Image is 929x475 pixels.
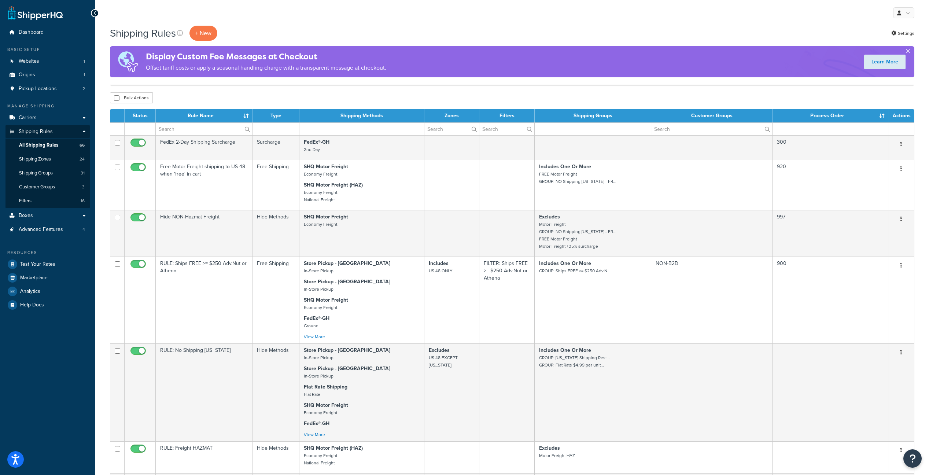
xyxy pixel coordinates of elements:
small: Economy Freight [304,304,337,311]
td: NON-B2B [651,257,773,343]
small: GROUP: [US_STATE] Shipping Rest... GROUP: Flat Rate $4.99 per unit... [539,354,610,368]
a: Filters 16 [5,194,90,208]
td: Free Motor Freight shipping to US 48 when 'free' in cart [156,160,252,210]
li: Carriers [5,111,90,125]
small: Flat Rate [304,391,320,398]
small: Economy Freight [304,409,337,416]
td: Hide Methods [252,210,299,257]
a: All Shipping Rules 66 [5,139,90,152]
th: Type [252,109,299,122]
button: Bulk Actions [110,92,153,103]
span: Marketplace [20,275,48,281]
strong: Excludes [539,444,560,452]
span: Websites [19,58,39,65]
span: Shipping Groups [19,170,53,176]
a: Learn More [864,55,906,69]
li: Filters [5,194,90,208]
td: Hide Methods [252,343,299,441]
a: Help Docs [5,298,90,312]
a: Boxes [5,209,90,222]
button: Open Resource Center [903,449,922,468]
td: Free Shipping [252,257,299,343]
small: FREE Motor Freight GROUP: NO Shipping [US_STATE] - FR... [539,171,616,185]
li: Dashboard [5,26,90,39]
td: FILTER: Ships FREE >= $250 Adv.Nut or Athena [479,257,535,343]
a: Shipping Rules [5,125,90,139]
li: Pickup Locations [5,82,90,96]
small: US 48 ONLY [429,268,452,274]
td: 920 [773,160,888,210]
a: ShipperHQ Home [8,5,63,20]
strong: Includes One Or More [539,259,591,267]
span: 66 [80,142,85,148]
td: RULE: Ships FREE >= $250 Adv.Nut or Athena [156,257,252,343]
h4: Display Custom Fee Messages at Checkout [146,51,386,63]
a: View More [304,334,325,340]
strong: SHQ Motor Freight [304,401,348,409]
span: All Shipping Rules [19,142,58,148]
small: 2nd Day [304,146,320,153]
strong: FedEx®-GH [304,314,329,322]
a: Websites 1 [5,55,90,68]
strong: Store Pickup - [GEOGRAPHIC_DATA] [304,346,390,354]
td: RULE: Freight HAZMAT [156,441,252,473]
strong: Includes [429,259,449,267]
a: Settings [891,28,914,38]
input: Search [424,123,479,135]
li: Test Your Rates [5,258,90,271]
small: US 48 EXCEPT [US_STATE] [429,354,458,368]
td: Surcharge [252,135,299,160]
small: Motor Freight HAZ [539,452,575,459]
th: Shipping Groups [535,109,651,122]
a: Analytics [5,285,90,298]
li: Shipping Zones [5,152,90,166]
small: GROUP: Ships FREE >= $250 Adv.N... [539,268,611,274]
a: View More [304,431,325,438]
span: 1 [84,72,85,78]
strong: SHQ Motor Freight [304,213,348,221]
span: 1 [84,58,85,65]
span: 4 [82,227,85,233]
small: Economy Freight [304,221,337,228]
a: Advanced Features 4 [5,223,90,236]
small: Motor Freight GROUP: NO Shipping [US_STATE] - FR... FREE Motor Freight Motor Freight +35% surcharge [539,221,616,250]
a: Customer Groups 3 [5,180,90,194]
span: 2 [82,86,85,92]
li: All Shipping Rules [5,139,90,152]
span: Analytics [20,288,40,295]
p: + New [189,26,217,41]
a: Marketplace [5,271,90,284]
h1: Shipping Rules [110,26,176,40]
input: Search [651,123,772,135]
td: Hide NON-Hazmat Freight [156,210,252,257]
td: 997 [773,210,888,257]
strong: Includes One Or More [539,163,591,170]
input: Search [156,123,252,135]
strong: Excludes [429,346,450,354]
th: Rule Name : activate to sort column ascending [156,109,252,122]
li: Websites [5,55,90,68]
strong: Store Pickup - [GEOGRAPHIC_DATA] [304,278,390,286]
strong: Flat Rate Shipping [304,383,347,391]
span: Carriers [19,115,37,121]
small: In-Store Pickup [304,286,333,292]
span: Shipping Zones [19,156,51,162]
small: In-Store Pickup [304,268,333,274]
th: Shipping Methods [299,109,424,122]
a: Pickup Locations 2 [5,82,90,96]
a: Shipping Zones 24 [5,152,90,166]
span: Filters [19,198,32,204]
span: Pickup Locations [19,86,57,92]
div: Manage Shipping [5,103,90,109]
span: Origins [19,72,35,78]
small: Economy Freight National Freight [304,189,337,203]
span: Shipping Rules [19,129,53,135]
strong: SHQ Motor Freight (HAZ) [304,181,363,189]
strong: Store Pickup - [GEOGRAPHIC_DATA] [304,365,390,372]
p: Offset tariff costs or apply a seasonal handling charge with a transparent message at checkout. [146,63,386,73]
span: Advanced Features [19,227,63,233]
strong: Store Pickup - [GEOGRAPHIC_DATA] [304,259,390,267]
